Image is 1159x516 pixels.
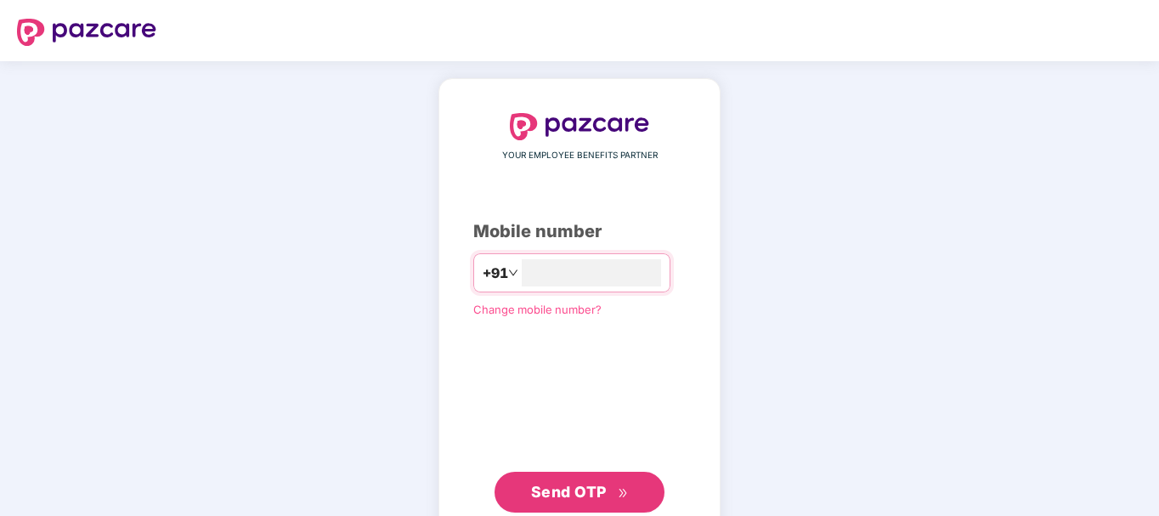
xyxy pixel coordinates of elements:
span: double-right [618,488,629,499]
img: logo [510,113,649,140]
button: Send OTPdouble-right [495,472,664,513]
span: YOUR EMPLOYEE BENEFITS PARTNER [502,149,658,162]
a: Change mobile number? [473,303,602,316]
div: Mobile number [473,218,686,245]
span: +91 [483,263,508,284]
span: Send OTP [531,483,607,501]
span: down [508,268,518,278]
img: logo [17,19,156,46]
